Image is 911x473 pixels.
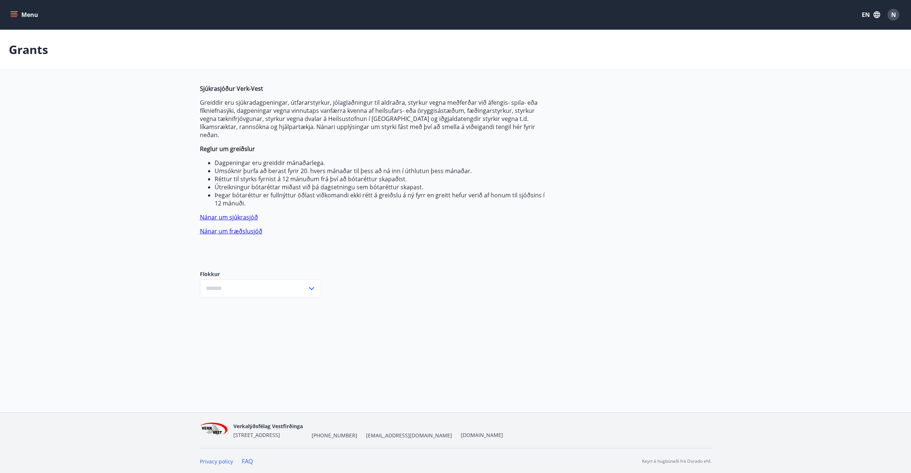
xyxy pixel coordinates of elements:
strong: Sjúkrasjóður Verk-Vest [200,85,263,93]
button: menu [9,8,41,21]
img: jihgzMk4dcgjRAW2aMgpbAqQEG7LZi0j9dOLAUvz.png [200,423,228,438]
span: [STREET_ADDRESS] [233,431,280,438]
button: N [885,6,902,24]
li: Þegar bótaréttur er fullnýttur öðlast viðkomandi ekki rétt á greiðslu á ný fyrr en greitt hefur v... [215,191,547,207]
p: Grants [9,42,48,58]
li: Umsóknir þurfa að berast fyrir 20. hvers mánaðar til þess að ná inn í úthlutun þess mánaðar. [215,167,547,175]
li: Útreikningur bótaréttar miðast við þá dagsetningu sem bótaréttur skapast. [215,183,547,191]
a: FAQ [242,457,253,465]
span: Verkalýðsfélag Vestfirðinga [233,423,303,430]
span: [EMAIL_ADDRESS][DOMAIN_NAME] [366,432,452,439]
a: Privacy policy [200,458,233,465]
span: [PHONE_NUMBER] [312,432,357,439]
a: Nánar um sjúkrasjóð [200,213,258,221]
p: Keyrt á hugbúnaði frá Dorado ehf. [642,458,711,465]
li: Dagpeningar eru greiddir mánaðarlega. [215,159,547,167]
label: Flokkur [200,270,321,278]
button: EN [859,8,883,21]
span: N [891,11,896,19]
p: Greiddir eru sjúkradagpeningar, útfararstyrkur, jólaglaðningur til aldraðra, styrkur vegna meðfer... [200,98,547,139]
li: Réttur til styrks fyrnist á 12 mánuðum frá því að bótaréttur skapaðist. [215,175,547,183]
strong: Reglur um greiðslur [200,145,255,153]
a: [DOMAIN_NAME] [461,431,503,438]
a: Nánar um fræðslusjóð [200,227,262,235]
